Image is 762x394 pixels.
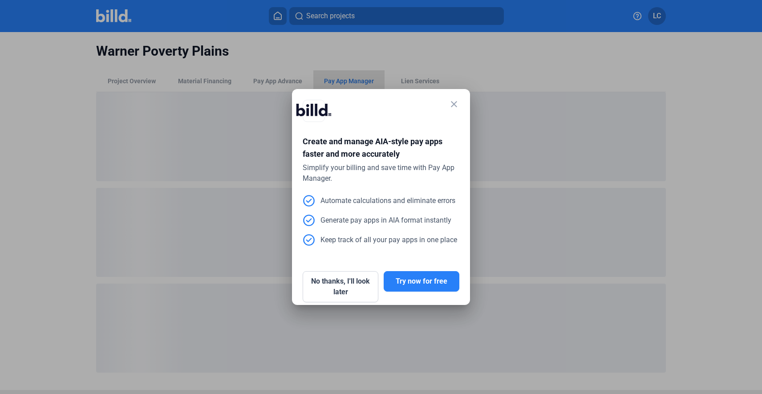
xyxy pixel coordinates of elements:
button: Try now for free [384,271,459,292]
div: Automate calculations and eliminate errors [303,195,455,207]
mat-icon: close [449,99,459,110]
div: Generate pay apps in AIA format instantly [303,214,451,227]
div: Simplify your billing and save time with Pay App Manager. [303,162,459,184]
button: No thanks, I'll look later [303,271,378,302]
div: Create and manage AIA-style pay apps faster and more accurately [303,135,459,162]
div: Keep track of all your pay apps in one place [303,234,457,246]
